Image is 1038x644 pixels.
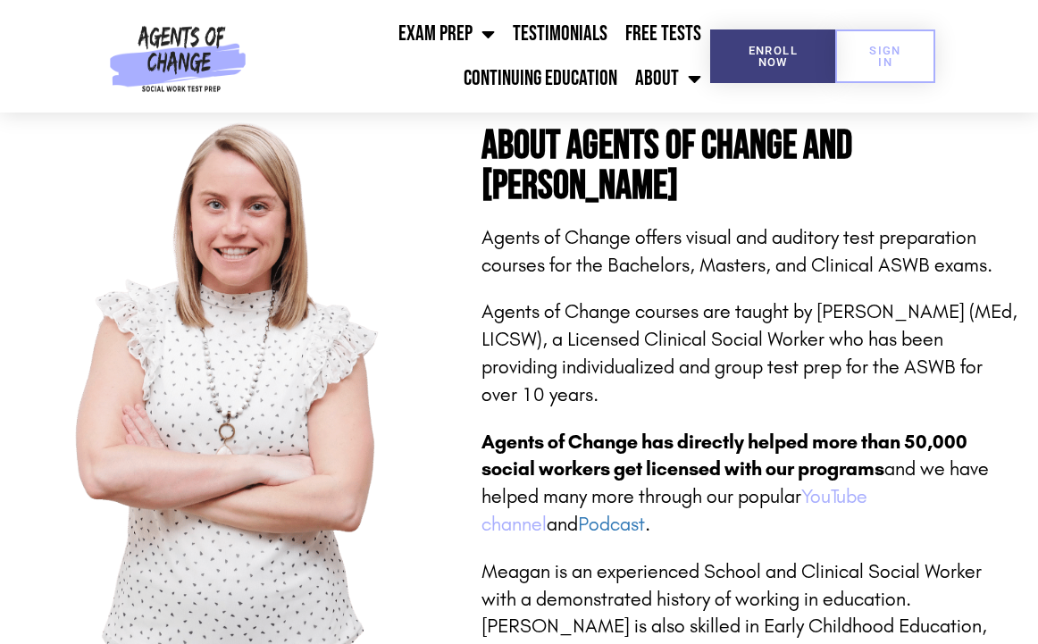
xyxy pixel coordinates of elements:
a: SIGN IN [835,29,935,83]
a: Enroll Now [710,29,835,83]
p: Agents of Change courses are taught by [PERSON_NAME] (MEd, LICSW), a Licensed Clinical Social Wor... [481,298,1020,408]
span: SIGN IN [864,45,907,68]
h4: About Agents of Change And [PERSON_NAME] [481,126,1020,206]
span: Enroll Now [739,45,807,68]
b: Agents of Change has directly helped more than 50,000 social workers get licensed with our programs [481,431,967,481]
a: Testimonials [504,12,616,56]
a: Podcast [578,513,645,536]
p: Agents of Change offers visual and auditory test preparation courses for the Bachelors, Masters, ... [481,224,1020,280]
a: Free Tests [616,12,710,56]
a: Continuing Education [455,56,626,101]
a: About [626,56,710,101]
span: and we have helped many more through our popular and . [481,431,989,536]
nav: Menu [253,12,711,101]
a: Exam Prep [389,12,504,56]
